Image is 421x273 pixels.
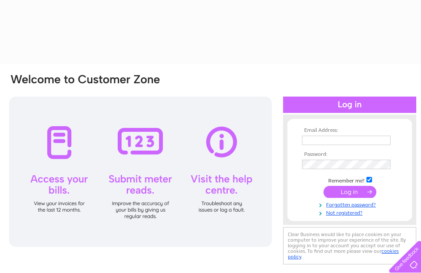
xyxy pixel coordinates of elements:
[302,208,400,216] a: Not registered?
[288,248,399,260] a: cookies policy
[300,176,400,184] td: Remember me?
[283,227,416,264] div: Clear Business would like to place cookies on your computer to improve your experience of the sit...
[302,200,400,208] a: Forgotten password?
[300,152,400,158] th: Password:
[323,186,376,198] input: Submit
[300,127,400,133] th: Email Address:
